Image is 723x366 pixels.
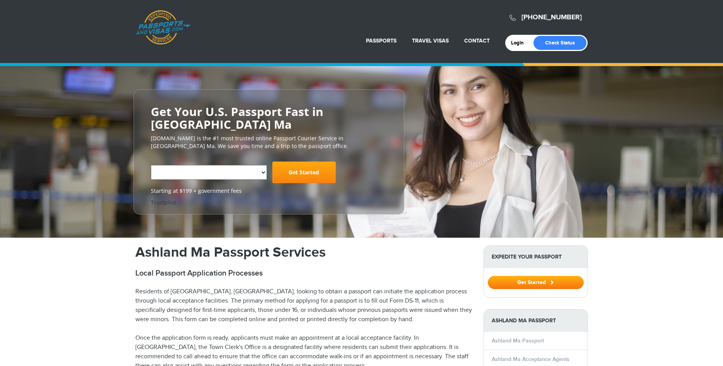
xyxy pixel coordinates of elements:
a: [PHONE_NUMBER] [521,13,582,22]
a: Check Status [533,36,586,50]
button: Get Started [488,276,584,289]
h1: Ashland Ma Passport Services [135,245,472,259]
a: Get Started [488,279,584,285]
h2: Get Your U.S. Passport Fast in [GEOGRAPHIC_DATA] Ma [151,105,387,131]
p: [DOMAIN_NAME] is the #1 most trusted online Passport Courier Service in [GEOGRAPHIC_DATA] Ma. We ... [151,134,387,150]
a: Travel Visas [412,37,449,44]
strong: Expedite Your Passport [484,246,588,268]
span: Starting at $199 + government fees [151,187,387,195]
a: Get Started [272,162,336,183]
a: Passports [366,37,397,44]
a: Contact [464,37,490,44]
a: Ashland Ma Passport [492,337,544,344]
h2: Local Passport Application Processes [135,269,472,278]
a: Ashland Ma Acceptance Agents [492,356,569,363]
a: Trustpilot [151,199,176,206]
a: Passports & [DOMAIN_NAME] [136,10,191,45]
p: Residents of [GEOGRAPHIC_DATA], [GEOGRAPHIC_DATA], looking to obtain a passport can initiate the ... [135,287,472,324]
a: Login [511,40,529,46]
strong: Ashland Ma Passport [484,310,588,332]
